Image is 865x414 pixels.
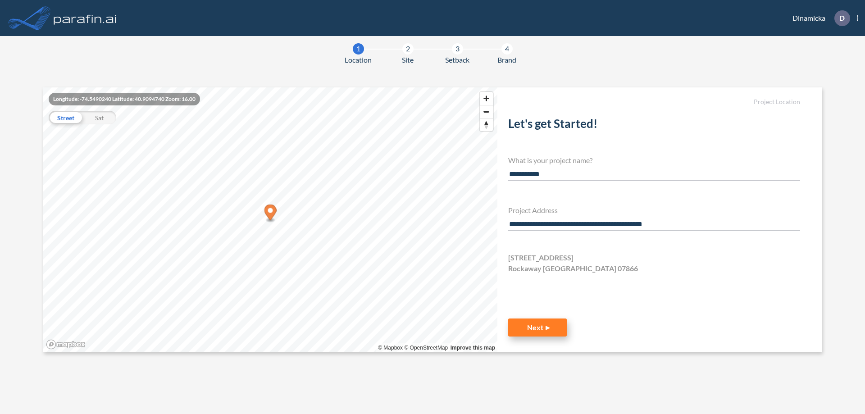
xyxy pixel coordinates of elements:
h2: Let's get Started! [508,117,800,134]
img: logo [52,9,118,27]
canvas: Map [43,87,497,352]
p: D [839,14,845,22]
div: Map marker [264,205,277,223]
h5: Project Location [508,98,800,106]
div: 1 [353,43,364,55]
span: Site [402,55,414,65]
div: Sat [82,111,116,124]
button: Zoom in [480,92,493,105]
span: Setback [445,55,469,65]
div: 4 [501,43,513,55]
a: Improve this map [451,345,495,351]
h4: Project Address [508,206,800,214]
button: Reset bearing to north [480,118,493,131]
div: 2 [402,43,414,55]
span: Brand [497,55,516,65]
a: Mapbox homepage [46,339,86,350]
span: [STREET_ADDRESS] [508,252,574,263]
div: 3 [452,43,463,55]
button: Zoom out [480,105,493,118]
button: Next [508,318,567,337]
div: Longitude: -74.5490240 Latitude: 40.9094740 Zoom: 16.00 [49,93,200,105]
a: Mapbox [378,345,403,351]
a: OpenStreetMap [404,345,448,351]
div: Dinamicka [779,10,858,26]
h4: What is your project name? [508,156,800,164]
div: Street [49,111,82,124]
span: Rockaway [GEOGRAPHIC_DATA] 07866 [508,263,638,274]
span: Location [345,55,372,65]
